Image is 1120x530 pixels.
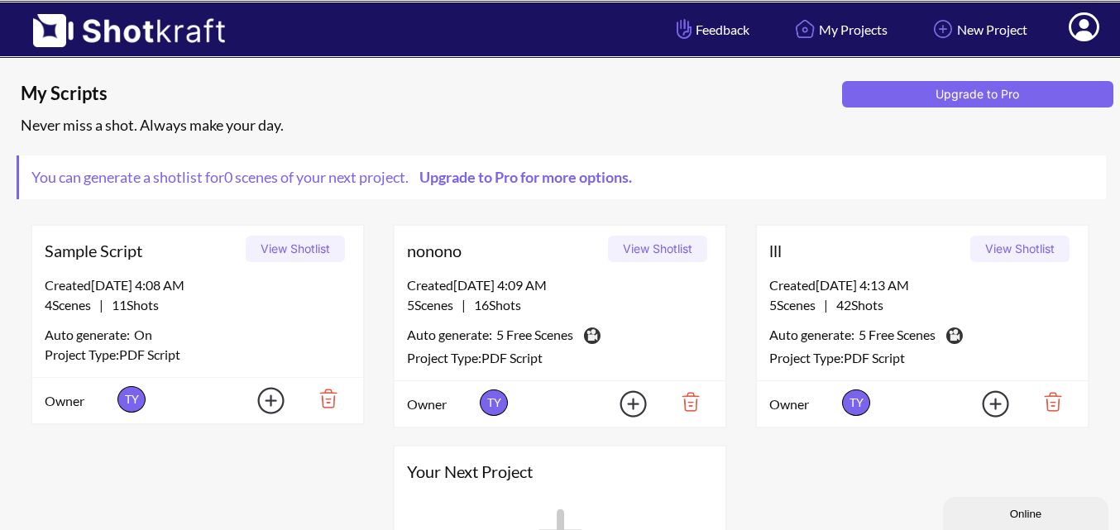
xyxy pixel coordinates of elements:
[103,297,159,313] span: 11 Shots
[778,7,900,51] a: My Projects
[407,275,713,295] div: Created [DATE] 4:09 AM
[929,15,957,43] img: Add Icon
[407,295,521,315] span: |
[407,297,462,313] span: 5 Scenes
[791,15,819,43] img: Home Icon
[943,494,1112,530] iframe: chat widget
[232,382,290,419] img: Add Icon
[842,389,870,416] span: TY
[407,238,602,263] span: nonono
[769,297,824,313] span: 5 Scenes
[407,325,496,348] span: Auto generate:
[656,388,713,416] img: Trash Icon
[466,297,521,313] span: 16 Shots
[45,391,113,411] span: Owner
[45,295,159,315] span: |
[17,112,1112,139] div: Never miss a shot. Always make your day.
[769,238,964,263] span: lll
[45,275,351,295] div: Created [DATE] 4:08 AM
[942,323,965,348] img: Camera Icon
[45,325,134,345] span: Auto generate:
[117,386,146,413] span: TY
[21,81,836,106] span: My Scripts
[294,384,351,413] img: Trash Icon
[828,297,883,313] span: 42 Shots
[407,394,476,414] span: Owner
[496,325,573,348] span: 5 Free Scenes
[970,236,1070,262] button: View Shotlist
[769,348,1075,368] div: Project Type: PDF Script
[407,459,713,484] span: Your Next Project
[672,15,696,43] img: Hand Icon
[594,385,652,423] img: Add Icon
[45,345,351,365] div: Project Type: PDF Script
[859,325,936,348] span: 5 Free Scenes
[45,238,240,263] span: Sample Script
[19,155,653,199] span: You can generate a shotlist for
[842,81,1114,107] button: Upgrade to Pro
[769,295,883,315] span: |
[224,168,640,186] span: 0 scenes of your next project.
[1018,388,1075,416] img: Trash Icon
[769,325,859,348] span: Auto generate:
[917,7,1040,51] a: New Project
[769,275,1075,295] div: Created [DATE] 4:13 AM
[672,20,749,39] span: Feedback
[45,297,99,313] span: 4 Scenes
[480,389,508,416] span: TY
[409,168,640,186] a: Upgrade to Pro for more options.
[407,348,713,368] div: Project Type: PDF Script
[769,394,838,414] span: Owner
[956,385,1014,423] img: Add Icon
[134,325,152,345] span: On
[608,236,707,262] button: View Shotlist
[580,323,603,348] img: Camera Icon
[246,236,345,262] button: View Shotlist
